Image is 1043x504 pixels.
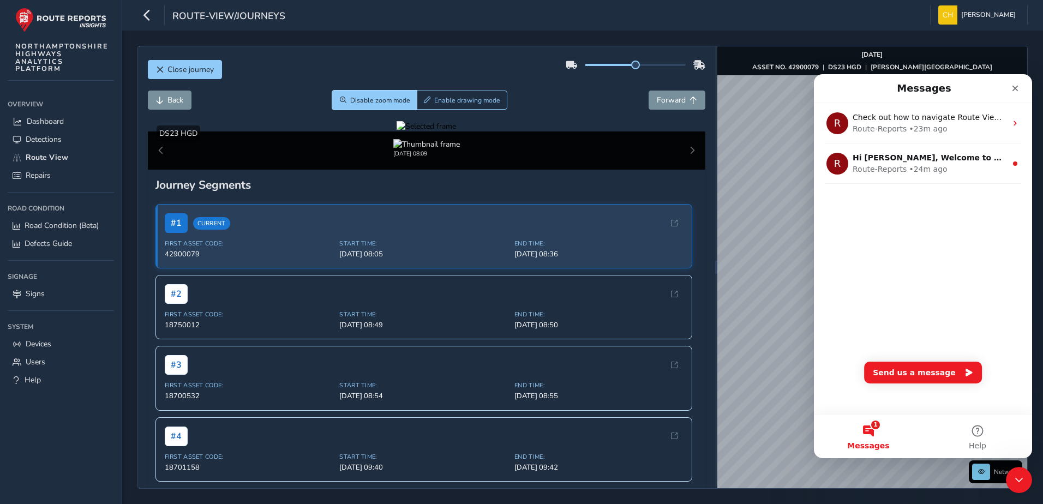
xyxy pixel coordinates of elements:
span: Start Time: [339,310,508,319]
span: # 4 [165,427,188,446]
a: Route View [8,148,114,166]
span: [PERSON_NAME] [961,5,1016,25]
div: Route-Reports [39,89,93,101]
span: Close journey [167,64,214,75]
span: First Asset Code: [165,239,333,248]
span: Detections [26,134,62,145]
span: 42900079 [165,249,333,259]
span: Help [155,368,172,375]
span: First Asset Code: [165,310,333,319]
span: First Asset Code: [165,453,333,461]
a: Defects Guide [8,235,114,253]
span: [DATE] 08:54 [339,391,508,401]
a: Users [8,353,114,371]
span: [DATE] 08:55 [514,391,683,401]
a: Signs [8,285,114,303]
span: Defects Guide [25,238,72,249]
a: Help [8,371,114,389]
div: Journey Segments [155,177,698,193]
span: [DATE] 08:05 [339,249,508,259]
span: [DATE] 08:36 [514,249,683,259]
button: [PERSON_NAME] [938,5,1020,25]
span: Start Time: [339,453,508,461]
span: Devices [26,339,51,349]
div: [DATE] 08:09 [393,149,460,158]
span: Enable drawing mode [434,96,500,105]
div: Overview [8,96,114,112]
span: Back [167,95,183,105]
img: Thumbnail frame [393,139,460,149]
span: Road Condition (Beta) [25,220,99,231]
div: System [8,319,114,335]
iframe: Intercom live chat [1006,467,1032,493]
span: # 2 [165,284,188,304]
a: Devices [8,335,114,353]
strong: [PERSON_NAME][GEOGRAPHIC_DATA] [871,63,992,71]
div: Signage [8,268,114,285]
a: Road Condition (Beta) [8,217,114,235]
span: 18701158 [165,463,333,472]
span: [DATE] 08:50 [514,320,683,330]
span: Start Time: [339,239,508,248]
span: Forward [657,95,686,105]
span: Hi [PERSON_NAME], Welcome to Route Reports! We have articles which will help you get started, che... [39,79,945,88]
span: End Time: [514,381,683,389]
button: Back [148,91,191,110]
button: Forward [649,91,705,110]
span: Disable zoom mode [350,96,410,105]
span: End Time: [514,453,683,461]
button: Draw [417,91,508,110]
span: route-view/journeys [172,9,285,25]
span: [DATE] 09:42 [514,463,683,472]
a: Dashboard [8,112,114,130]
span: Route View [26,152,68,163]
span: # 3 [165,355,188,375]
button: Send us a message [50,287,168,309]
div: | | [752,63,992,71]
img: diamond-layout [938,5,957,25]
span: Start Time: [339,381,508,389]
button: Help [109,340,218,384]
span: Help [25,375,41,385]
div: Road Condition [8,200,114,217]
button: Close journey [148,60,222,79]
div: • 24m ago [95,89,133,101]
strong: [DATE] [861,50,883,59]
span: Dashboard [27,116,64,127]
span: DS23 HGD [159,128,197,139]
span: Users [26,357,45,367]
span: 18750012 [165,320,333,330]
span: 18700532 [165,391,333,401]
img: rr logo [15,8,106,32]
strong: DS23 HGD [828,63,861,71]
span: NORTHAMPTONSHIRE HIGHWAYS ANALYTICS PLATFORM [15,43,109,73]
span: First Asset Code: [165,381,333,389]
a: Detections [8,130,114,148]
a: Repairs [8,166,114,184]
strong: ASSET NO. 42900079 [752,63,819,71]
span: Signs [26,289,45,299]
span: # 1 [165,213,188,233]
span: Repairs [26,170,51,181]
span: End Time: [514,310,683,319]
span: [DATE] 09:40 [339,463,508,472]
span: [DATE] 08:49 [339,320,508,330]
iframe: Intercom live chat [814,74,1032,458]
span: Network [994,467,1019,476]
span: Messages [33,368,75,375]
span: Current [193,217,230,230]
button: Zoom [332,91,417,110]
span: End Time: [514,239,683,248]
